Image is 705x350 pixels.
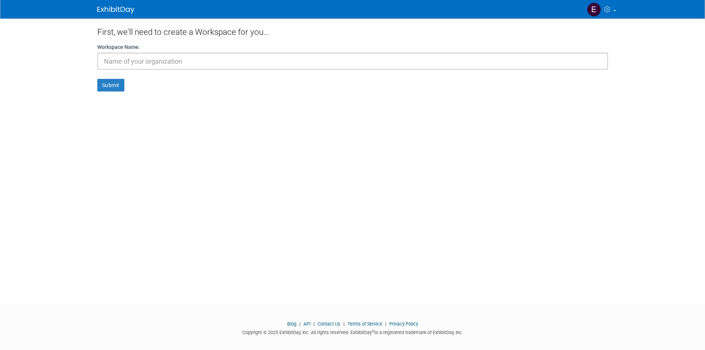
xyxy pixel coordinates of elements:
a: Terms of Service [348,321,382,327]
span: | [383,321,388,327]
span: | [298,321,302,327]
img: ExhibitDay [97,6,134,14]
input: Name of your organization [97,53,608,70]
a: Contact Us [318,321,340,327]
div: First, we'll need to create a Workspace for you... [97,19,608,43]
a: Blog [287,321,296,327]
a: Privacy Policy [389,321,418,327]
span: | [312,321,316,327]
span: | [342,321,346,327]
img: Edgar Montoya [587,3,601,17]
sup: ® [372,329,375,333]
a: API [303,321,310,327]
label: Workspace Name: [97,43,140,51]
button: Submit [97,79,124,91]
